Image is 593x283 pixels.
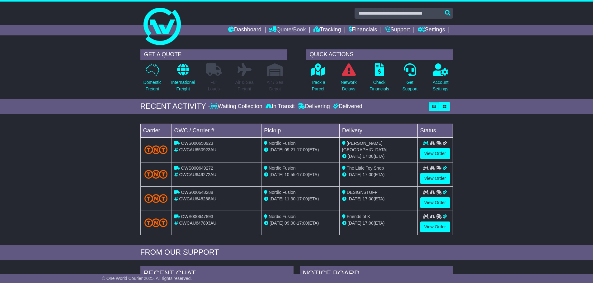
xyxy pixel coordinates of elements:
img: TNT_Domestic.png [144,170,168,178]
p: Air & Sea Freight [235,79,254,92]
span: [DATE] [348,172,361,177]
td: OWC / Carrier # [172,124,261,137]
span: © One World Courier 2025. All rights reserved. [102,276,192,281]
div: QUICK ACTIONS [306,49,453,60]
span: 17:00 [363,196,374,201]
div: - (ETA) [264,147,337,153]
a: View Order [420,221,450,232]
span: [DATE] [270,172,283,177]
span: Nordic Fusion [269,141,295,146]
a: Financials [349,25,377,35]
span: 17:00 [363,154,374,159]
span: 17:00 [363,221,374,226]
span: 09:00 [285,221,295,226]
span: DESIGNSTUFF [347,190,378,195]
a: View Order [420,197,450,208]
a: CheckFinancials [369,63,389,96]
div: - (ETA) [264,220,337,226]
div: (ETA) [342,171,415,178]
span: OWCAU649272AU [179,172,216,177]
span: 09:21 [285,147,295,152]
p: Domestic Freight [143,79,161,92]
a: DomesticFreight [143,63,162,96]
span: Friends of K [347,214,370,219]
div: NOTICE BOARD [300,266,453,283]
div: Waiting Collection [210,103,264,110]
img: TNT_Domestic.png [144,218,168,227]
td: Delivery [339,124,417,137]
p: Account Settings [433,79,449,92]
a: Settings [418,25,445,35]
a: Dashboard [228,25,261,35]
span: OWS000650923 [181,141,213,146]
span: Nordic Fusion [269,166,295,171]
img: TNT_Domestic.png [144,145,168,154]
td: Pickup [261,124,340,137]
span: 17:00 [297,147,308,152]
td: Status [417,124,453,137]
p: Track a Parcel [311,79,325,92]
div: Delivering [296,103,332,110]
span: 17:00 [363,172,374,177]
span: The Little Toy Shop [347,166,384,171]
p: Network Delays [341,79,356,92]
span: [PERSON_NAME] [GEOGRAPHIC_DATA] [342,141,388,152]
a: View Order [420,148,450,159]
a: Tracking [313,25,341,35]
div: - (ETA) [264,171,337,178]
a: Support [385,25,410,35]
a: GetSupport [402,63,418,96]
a: Quote/Book [269,25,306,35]
div: FROM OUR SUPPORT [140,248,453,257]
span: [DATE] [270,196,283,201]
span: 10:55 [285,172,295,177]
span: OWS000647893 [181,214,213,219]
span: OWS000649272 [181,166,213,171]
span: Nordic Fusion [269,214,295,219]
a: InternationalFreight [171,63,195,96]
p: Full Loads [206,79,222,92]
span: OWCAU650923AU [179,147,216,152]
a: Track aParcel [311,63,326,96]
div: (ETA) [342,153,415,160]
div: Delivered [332,103,362,110]
span: OWCAU648288AU [179,196,216,201]
p: Get Support [402,79,417,92]
p: Check Financials [369,79,389,92]
span: [DATE] [270,221,283,226]
p: Air / Sea Depot [267,79,284,92]
div: (ETA) [342,196,415,202]
div: - (ETA) [264,196,337,202]
span: OWS000648288 [181,190,213,195]
div: In Transit [264,103,296,110]
span: OWCAU647893AU [179,221,216,226]
span: 17:00 [297,172,308,177]
div: RECENT CHAT [140,266,294,283]
span: [DATE] [348,221,361,226]
a: View Order [420,173,450,184]
a: AccountSettings [432,63,449,96]
span: 11:30 [285,196,295,201]
a: NetworkDelays [340,63,357,96]
p: International Freight [171,79,195,92]
span: 17:00 [297,196,308,201]
span: Nordic Fusion [269,190,295,195]
div: GET A QUOTE [140,49,287,60]
span: 17:00 [297,221,308,226]
td: Carrier [140,124,172,137]
div: (ETA) [342,220,415,226]
span: [DATE] [348,154,361,159]
span: [DATE] [348,196,361,201]
img: TNT_Domestic.png [144,194,168,203]
span: [DATE] [270,147,283,152]
div: RECENT ACTIVITY - [140,102,211,111]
